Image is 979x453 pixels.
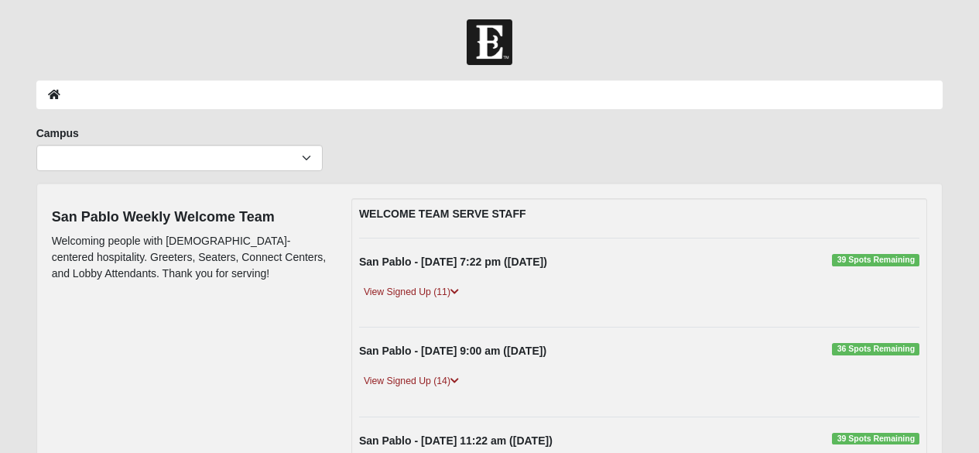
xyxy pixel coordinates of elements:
a: View Signed Up (14) [359,373,464,390]
strong: San Pablo - [DATE] 11:22 am ([DATE]) [359,434,553,447]
strong: San Pablo - [DATE] 7:22 pm ([DATE]) [359,256,547,268]
label: Campus [36,125,79,141]
img: Church of Eleven22 Logo [467,19,512,65]
strong: San Pablo - [DATE] 9:00 am ([DATE]) [359,345,546,357]
strong: WELCOME TEAM SERVE STAFF [359,208,526,220]
span: 36 Spots Remaining [832,343,919,355]
span: 39 Spots Remaining [832,254,919,266]
p: Welcoming people with [DEMOGRAPHIC_DATA]-centered hospitality. Greeters, Seaters, Connect Centers... [52,233,328,282]
span: 39 Spots Remaining [832,433,919,445]
a: View Signed Up (11) [359,284,464,300]
h4: San Pablo Weekly Welcome Team [52,209,328,226]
